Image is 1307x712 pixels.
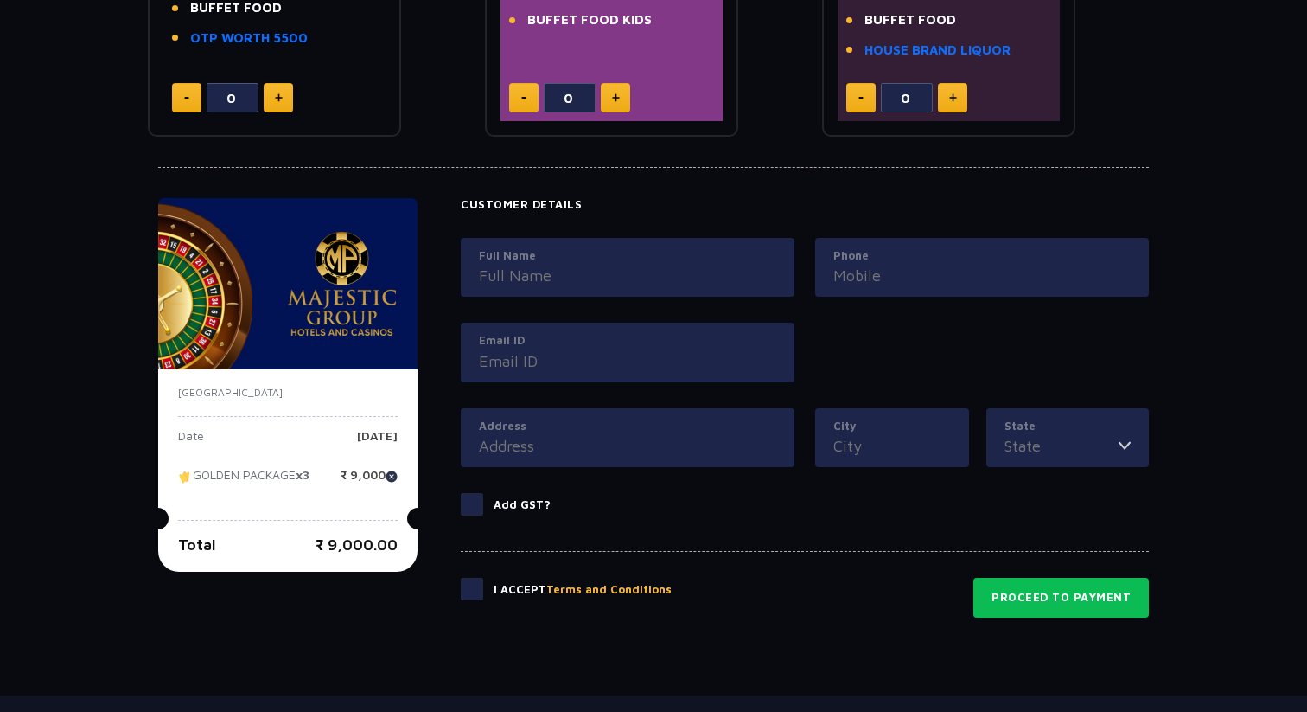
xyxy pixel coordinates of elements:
span: BUFFET FOOD KIDS [527,10,652,30]
img: minus [521,97,526,99]
img: majesticPride-banner [158,198,418,369]
img: minus [184,97,189,99]
img: tikcet [178,469,193,484]
button: Terms and Conditions [546,581,672,599]
input: Mobile [833,264,1131,287]
img: plus [275,93,283,102]
p: GOLDEN PACKAGE [178,469,309,495]
input: Email ID [479,350,776,373]
p: ₹ 9,000.00 [316,533,398,556]
p: [DATE] [357,430,398,456]
label: Full Name [479,247,776,265]
label: City [833,418,951,435]
input: Full Name [479,264,776,287]
span: BUFFET FOOD [864,10,956,30]
p: Add GST? [494,497,551,514]
input: State [1004,434,1119,458]
p: ₹ 9,000 [341,469,398,495]
a: HOUSE BRAND LIQUOR [864,41,1011,61]
strong: x3 [296,468,309,483]
label: Email ID [479,332,776,350]
input: City [833,434,951,458]
label: State [1004,418,1131,435]
img: plus [612,93,620,102]
button: Proceed to Payment [973,578,1149,618]
img: plus [949,93,957,102]
a: OTP WORTH 5500 [190,29,308,48]
p: [GEOGRAPHIC_DATA] [178,385,398,401]
input: Address [479,434,776,458]
p: Total [178,533,216,556]
label: Address [479,418,776,435]
img: toggler icon [1119,434,1131,458]
p: Date [178,430,204,456]
img: minus [858,97,864,99]
h4: Customer Details [461,198,1149,212]
label: Phone [833,247,1131,265]
p: I Accept [494,581,672,599]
